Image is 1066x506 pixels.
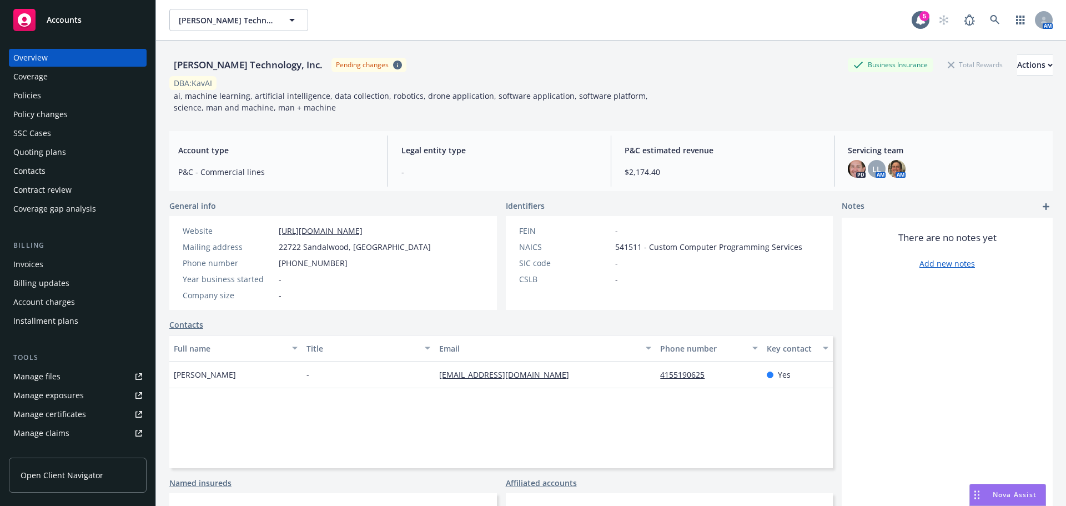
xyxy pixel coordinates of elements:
span: Open Client Navigator [21,469,103,481]
span: [PHONE_NUMBER] [279,257,348,269]
span: $2,174.40 [625,166,821,178]
span: Nova Assist [993,490,1037,499]
div: SIC code [519,257,611,269]
div: Contacts [13,162,46,180]
span: General info [169,200,216,212]
a: Manage claims [9,424,147,442]
img: photo [888,160,906,178]
div: Contract review [13,181,72,199]
div: Manage certificates [13,405,86,423]
button: Title [302,335,435,362]
button: Phone number [656,335,762,362]
div: Manage BORs [13,443,66,461]
div: Website [183,225,274,237]
div: 5 [919,11,929,21]
a: Switch app [1009,9,1032,31]
a: Search [984,9,1006,31]
a: Account charges [9,293,147,311]
span: P&C estimated revenue [625,144,821,156]
span: ai, machine learning, artificial intelligence, data collection, robotics, drone application, soft... [174,91,650,113]
span: [PERSON_NAME] [174,369,236,380]
a: Affiliated accounts [506,477,577,489]
div: Installment plans [13,312,78,330]
div: CSLB [519,273,611,285]
a: Installment plans [9,312,147,330]
div: Key contact [767,343,816,354]
span: P&C - Commercial lines [178,166,374,178]
div: Business Insurance [848,58,933,72]
button: Actions [1017,54,1053,76]
span: [PERSON_NAME] Technology, Inc. [179,14,275,26]
span: 22722 Sandalwood, [GEOGRAPHIC_DATA] [279,241,431,253]
span: LL [872,163,881,175]
a: Coverage [9,68,147,86]
div: Coverage [13,68,48,86]
span: Legal entity type [401,144,597,156]
button: Key contact [762,335,833,362]
button: Full name [169,335,302,362]
a: Named insureds [169,477,232,489]
div: Actions [1017,54,1053,76]
a: Contract review [9,181,147,199]
a: Accounts [9,4,147,36]
span: 541511 - Custom Computer Programming Services [615,241,802,253]
div: Year business started [183,273,274,285]
div: Coverage gap analysis [13,200,96,218]
a: SSC Cases [9,124,147,142]
a: 4155190625 [660,369,713,380]
span: Accounts [47,16,82,24]
a: Invoices [9,255,147,273]
span: - [279,273,281,285]
div: Policies [13,87,41,104]
a: Contacts [169,319,203,330]
a: Start snowing [933,9,955,31]
a: Manage certificates [9,405,147,423]
div: Tools [9,352,147,363]
a: [EMAIL_ADDRESS][DOMAIN_NAME] [439,369,578,380]
div: Account charges [13,293,75,311]
span: Servicing team [848,144,1044,156]
a: Add new notes [919,258,975,269]
div: Total Rewards [942,58,1008,72]
span: - [615,273,618,285]
div: FEIN [519,225,611,237]
span: Identifiers [506,200,545,212]
div: DBA: KavAI [174,77,212,89]
a: [URL][DOMAIN_NAME] [279,226,363,236]
a: Quoting plans [9,143,147,161]
div: Manage exposures [13,387,84,404]
div: Company size [183,289,274,301]
span: There are no notes yet [898,231,997,244]
div: Overview [13,49,48,67]
button: [PERSON_NAME] Technology, Inc. [169,9,308,31]
div: Billing [9,240,147,251]
div: Policy changes [13,106,68,123]
a: Contacts [9,162,147,180]
span: - [615,257,618,269]
div: Manage claims [13,424,69,442]
div: Drag to move [970,484,984,505]
a: Overview [9,49,147,67]
a: Manage BORs [9,443,147,461]
div: Quoting plans [13,143,66,161]
button: Nova Assist [969,484,1046,506]
div: Email [439,343,639,354]
div: SSC Cases [13,124,51,142]
span: - [306,369,309,380]
span: Yes [778,369,791,380]
div: [PERSON_NAME] Technology, Inc. [169,58,327,72]
a: Manage files [9,368,147,385]
div: Billing updates [13,274,69,292]
span: - [279,289,281,301]
a: Report a Bug [958,9,980,31]
span: - [615,225,618,237]
div: Mailing address [183,241,274,253]
span: Notes [842,200,864,213]
div: Phone number [183,257,274,269]
span: - [401,166,597,178]
div: Invoices [13,255,43,273]
div: NAICS [519,241,611,253]
a: Manage exposures [9,387,147,404]
div: Full name [174,343,285,354]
